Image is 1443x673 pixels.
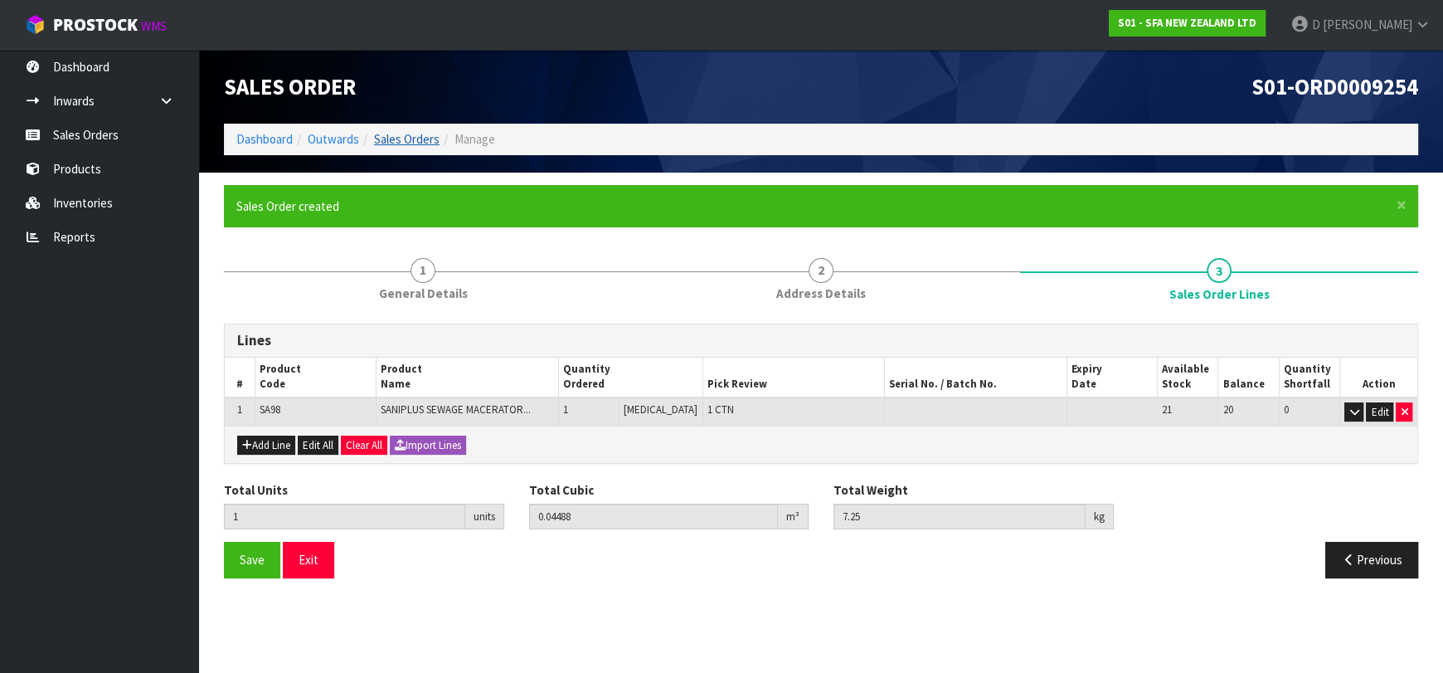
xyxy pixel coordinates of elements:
span: Manage [454,131,495,147]
label: Total Units [224,481,288,499]
button: Previous [1325,542,1418,578]
span: 2 [809,258,833,283]
span: ProStock [53,14,138,36]
span: Sales Order Lines [1169,285,1270,303]
span: 1 [237,402,242,417]
button: Add Line [237,436,295,456]
span: S01-ORD0009254 [1251,73,1418,100]
input: Total Weight [833,504,1086,529]
span: Save [240,552,265,568]
h3: Lines [237,333,1405,349]
span: General Details [379,285,468,302]
img: cube-alt.png [25,14,46,35]
input: Total Units [224,504,465,529]
a: Sales Orders [374,131,440,147]
input: Total Cubic [529,504,779,529]
th: Quantity Ordered [558,358,702,397]
small: WMS [141,18,167,34]
th: Serial No. / Batch No. [885,358,1066,397]
span: D [1312,17,1320,32]
button: Save [224,542,280,578]
span: 3 [1207,258,1232,283]
div: units [465,504,504,530]
div: m³ [778,504,809,530]
label: Total Weight [833,481,908,499]
span: Address Details [776,285,866,302]
span: [PERSON_NAME] [1323,17,1412,32]
th: Pick Review [702,358,884,397]
span: [MEDICAL_DATA] [624,402,697,417]
a: Dashboard [236,131,293,147]
span: SA98 [260,402,280,417]
button: Clear All [341,436,387,456]
button: Exit [283,542,334,578]
label: Total Cubic [529,481,594,499]
span: × [1397,193,1407,217]
th: Action [1339,358,1417,397]
span: Sales Order [224,73,356,100]
a: Outwards [308,131,359,147]
th: Product Name [377,358,558,397]
strong: S01 - SFA NEW ZEALAND LTD [1118,16,1256,30]
span: SANIPLUS SEWAGE MACERATOR... [381,402,531,417]
span: 1 CTN [707,402,734,417]
button: Import Lines [390,436,466,456]
div: kg [1086,504,1114,530]
th: # [225,358,255,397]
span: Sales Order created [236,198,339,214]
span: 1 [411,258,435,283]
span: 20 [1222,402,1232,417]
span: 21 [1162,402,1172,417]
th: Quantity Shortfall [1279,358,1339,397]
th: Product Code [255,358,377,397]
span: 0 [1284,402,1289,417]
button: Edit All [298,436,338,456]
th: Expiry Date [1066,358,1158,397]
th: Available Stock [1158,358,1218,397]
th: Balance [1218,358,1279,397]
span: Sales Order Lines [224,311,1418,591]
button: Edit [1366,402,1393,422]
span: 1 [563,402,568,417]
